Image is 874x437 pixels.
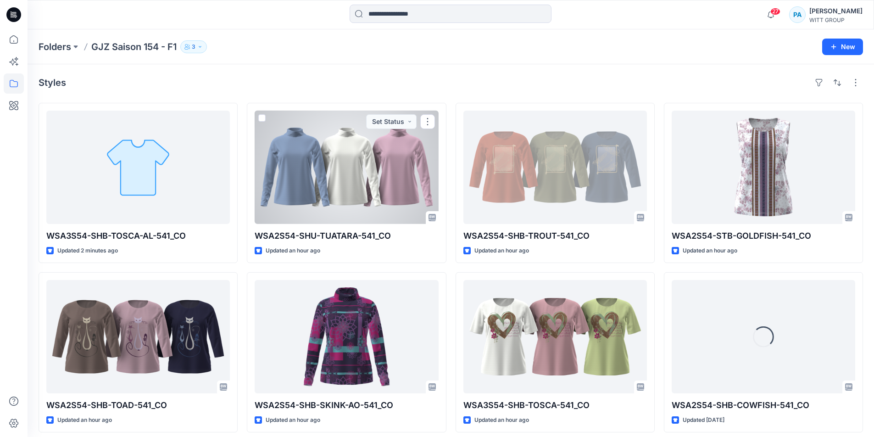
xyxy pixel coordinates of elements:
p: WSA2S54-SHB-COWFISH-541_CO [672,399,855,412]
div: WITT GROUP [809,17,863,23]
p: WSA2S54-SHB-TOAD-541_CO [46,399,230,412]
p: 3 [192,42,195,52]
button: New [822,39,863,55]
p: WSA2S54-SHB-SKINK-AO-541_CO [255,399,438,412]
div: [PERSON_NAME] [809,6,863,17]
p: WSA3S54-SHB-TOSCA-AL-541_CO [46,230,230,242]
p: WSA2S54-SHB-TROUT-541_CO [463,230,647,242]
a: Folders [39,40,71,53]
a: WSA2S54-STB-GOLDFISH-541_CO [672,111,855,224]
a: WSA2S54-SHB-TOAD-541_CO [46,280,230,393]
span: 27 [770,8,780,15]
p: Updated an hour ago [266,415,320,425]
p: Updated an hour ago [266,246,320,256]
p: Updated 2 minutes ago [57,246,118,256]
a: WSA2S54-SHB-TROUT-541_CO [463,111,647,224]
p: Updated [DATE] [683,415,724,425]
h4: Styles [39,77,66,88]
a: WSA2S54-SHU-TUATARA-541_CO [255,111,438,224]
p: Updated an hour ago [474,415,529,425]
p: Updated an hour ago [683,246,737,256]
div: PA [789,6,806,23]
button: 3 [180,40,207,53]
p: GJZ Saison 154 - F1 [91,40,177,53]
a: WSA3S54-SHB-TOSCA-541_CO [463,280,647,393]
p: Updated an hour ago [474,246,529,256]
p: WSA3S54-SHB-TOSCA-541_CO [463,399,647,412]
p: Updated an hour ago [57,415,112,425]
p: WSA2S54-SHU-TUATARA-541_CO [255,230,438,242]
a: WSA3S54-SHB-TOSCA-AL-541_CO [46,111,230,224]
a: WSA2S54-SHB-SKINK-AO-541_CO [255,280,438,393]
p: WSA2S54-STB-GOLDFISH-541_CO [672,230,855,242]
